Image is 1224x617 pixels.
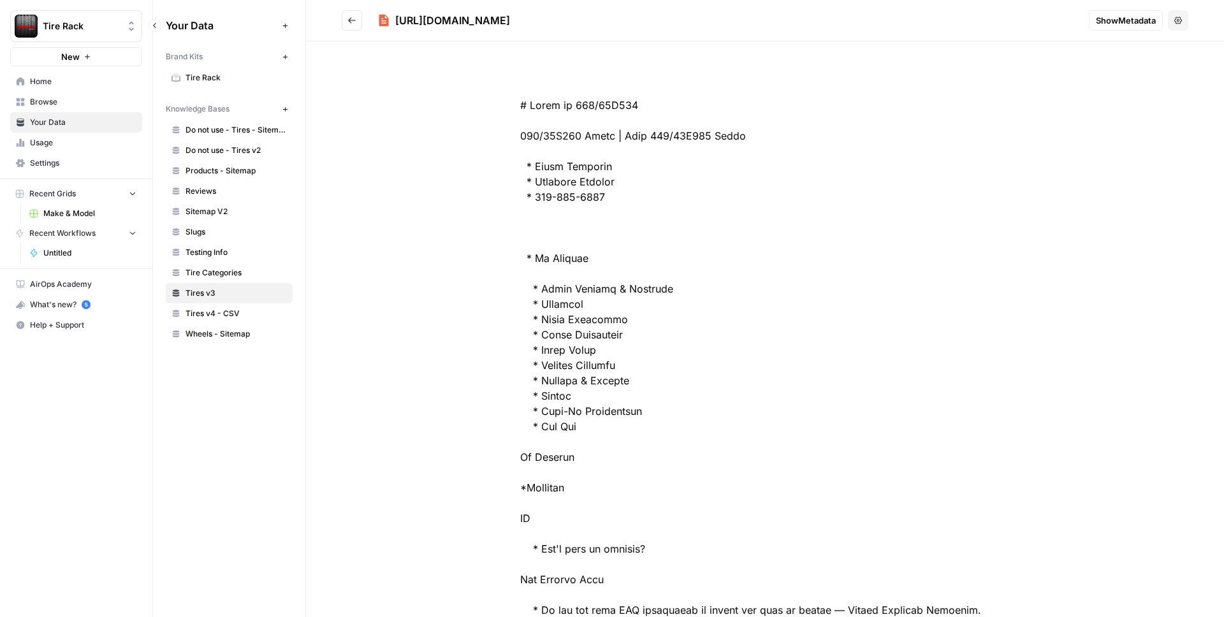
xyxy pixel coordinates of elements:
[11,295,142,314] div: What's new?
[10,92,142,112] a: Browse
[166,283,293,303] a: Tires v3
[186,145,287,156] span: Do not use - Tires v2
[30,319,136,331] span: Help + Support
[10,133,142,153] a: Usage
[342,10,362,31] button: Go back
[395,13,510,28] div: [URL][DOMAIN_NAME]
[84,301,87,308] text: 5
[166,18,277,33] span: Your Data
[10,184,142,203] button: Recent Grids
[24,243,142,263] a: Untitled
[10,10,142,42] button: Workspace: Tire Rack
[43,208,136,219] span: Make & Model
[186,328,287,340] span: Wheels - Sitemap
[10,294,142,315] button: What's new? 5
[166,181,293,201] a: Reviews
[166,324,293,344] a: Wheels - Sitemap
[166,161,293,181] a: Products - Sitemap
[29,188,76,200] span: Recent Grids
[166,263,293,283] a: Tire Categories
[186,206,287,217] span: Sitemap V2
[186,267,287,279] span: Tire Categories
[10,71,142,92] a: Home
[30,117,136,128] span: Your Data
[30,279,136,290] span: AirOps Academy
[186,185,287,197] span: Reviews
[10,153,142,173] a: Settings
[10,315,142,335] button: Help + Support
[43,247,136,259] span: Untitled
[186,72,287,83] span: Tire Rack
[61,50,80,63] span: New
[1096,14,1156,27] span: Show Metadata
[166,201,293,222] a: Sitemap V2
[186,124,287,136] span: Do not use - Tires - Sitemap
[166,103,229,115] span: Knowledge Bases
[10,224,142,243] button: Recent Workflows
[30,96,136,108] span: Browse
[29,228,96,239] span: Recent Workflows
[82,300,91,309] a: 5
[186,308,287,319] span: Tires v4 - CSV
[166,68,293,88] a: Tire Rack
[30,76,136,87] span: Home
[166,222,293,242] a: Slugs
[10,112,142,133] a: Your Data
[186,165,287,177] span: Products - Sitemap
[10,274,142,294] a: AirOps Academy
[30,137,136,149] span: Usage
[10,47,142,66] button: New
[1089,10,1163,31] button: ShowMetadata
[43,20,120,33] span: Tire Rack
[186,247,287,258] span: Testing Info
[24,203,142,224] a: Make & Model
[166,51,203,62] span: Brand Kits
[15,15,38,38] img: Tire Rack Logo
[166,303,293,324] a: Tires v4 - CSV
[186,287,287,299] span: Tires v3
[166,242,293,263] a: Testing Info
[166,140,293,161] a: Do not use - Tires v2
[166,120,293,140] a: Do not use - Tires - Sitemap
[186,226,287,238] span: Slugs
[30,157,136,169] span: Settings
